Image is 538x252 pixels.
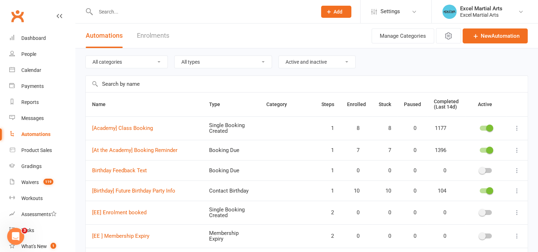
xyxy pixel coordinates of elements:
[347,168,359,174] span: 0
[203,116,260,140] td: Single Booking Created
[404,125,416,131] span: 0
[404,210,416,216] span: 0
[434,210,446,216] span: 0
[478,101,492,107] span: Active
[21,147,52,153] div: Product Sales
[21,227,34,233] div: Tasks
[380,4,400,20] span: Settings
[321,210,334,216] span: 2
[86,76,528,92] input: Search by name
[404,168,416,174] span: 0
[92,209,147,216] a: [EE] Enrolment booked
[92,167,147,174] a: Birthday Feedback Text
[203,180,260,201] td: Contact Birthday
[92,101,113,107] span: Name
[9,30,75,46] a: Dashboard
[21,115,44,121] div: Messages
[404,147,416,153] span: 0
[321,233,334,239] span: 2
[21,35,46,41] div: Dashboard
[203,201,260,224] td: Single Booking Created
[347,147,359,153] span: 7
[404,188,416,194] span: 0
[203,224,260,248] td: Membership Expiry
[315,93,341,116] th: Steps
[379,188,391,194] span: 10
[266,101,295,107] span: Category
[94,7,312,17] input: Search...
[203,160,260,180] td: Booking Due
[7,228,24,245] iframe: Intercom live chat
[379,233,391,239] span: 0
[434,147,446,153] span: 1396
[21,51,36,57] div: People
[92,233,149,239] a: [EE ] Membership Expiry
[21,211,57,217] div: Assessments
[460,5,502,12] div: Excel Martial Arts
[22,228,27,233] span: 3
[92,147,177,153] a: [At the Academy] Booking Reminder
[9,142,75,158] a: Product Sales
[379,168,391,174] span: 0
[321,147,334,153] span: 1
[472,100,500,109] button: Active
[463,28,528,43] a: NewAutomation
[434,125,446,131] span: 1177
[92,100,113,109] button: Name
[9,78,75,94] a: Payments
[434,233,446,239] span: 0
[9,62,75,78] a: Calendar
[9,174,75,190] a: Waivers 119
[379,125,391,131] span: 8
[347,233,359,239] span: 0
[442,5,457,19] img: thumb_image1615813739.png
[9,190,75,206] a: Workouts
[460,12,502,18] div: Excel Martial Arts
[321,168,334,174] span: 1
[266,100,295,109] button: Category
[9,7,26,25] a: Clubworx
[434,188,446,194] span: 104
[92,125,153,131] a: [Academy] Class Booking
[434,168,446,174] span: 0
[372,28,434,43] button: Manage Categories
[21,243,47,249] div: What's New
[21,195,43,201] div: Workouts
[21,179,39,185] div: Waivers
[9,94,75,110] a: Reports
[50,243,56,249] span: 1
[137,23,169,48] a: Enrolments
[21,99,39,105] div: Reports
[9,222,75,238] a: Tasks
[321,6,351,18] button: Add
[203,93,260,116] th: Type
[404,233,416,239] span: 0
[379,210,391,216] span: 0
[379,147,391,153] span: 7
[21,83,44,89] div: Payments
[21,163,42,169] div: Gradings
[347,188,359,194] span: 10
[321,125,334,131] span: 1
[9,126,75,142] a: Automations
[372,93,398,116] th: Stuck
[21,131,50,137] div: Automations
[341,93,372,116] th: Enrolled
[334,9,342,15] span: Add
[347,125,359,131] span: 8
[21,67,41,73] div: Calendar
[9,46,75,62] a: People
[86,23,123,48] button: Automations
[321,188,334,194] span: 1
[92,188,175,194] a: [Birthday] Future Birthday Party Info
[203,140,260,160] td: Booking Due
[398,93,427,116] th: Paused
[9,110,75,126] a: Messages
[9,158,75,174] a: Gradings
[43,179,53,185] span: 119
[434,99,459,110] span: Completed (Last 14d)
[9,206,75,222] a: Assessments
[347,210,359,216] span: 0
